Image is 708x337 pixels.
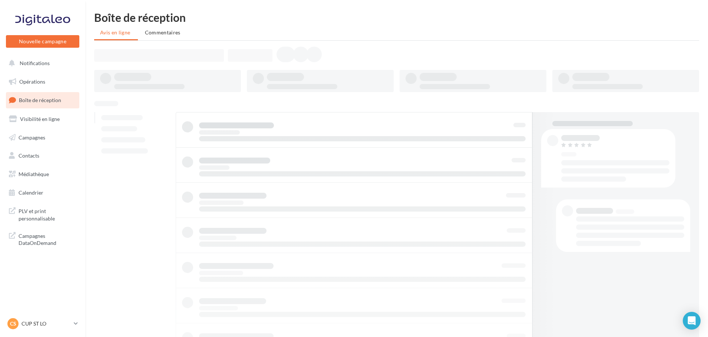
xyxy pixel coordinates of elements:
div: Open Intercom Messenger [683,312,701,330]
a: Campagnes DataOnDemand [4,228,81,250]
span: PLV et print personnalisable [19,206,76,222]
span: Campagnes DataOnDemand [19,231,76,247]
span: Commentaires [145,29,181,36]
a: Calendrier [4,185,81,200]
span: Visibilité en ligne [20,116,60,122]
a: Opérations [4,74,81,90]
a: Campagnes [4,130,81,145]
div: Boîte de réception [94,12,699,23]
p: CUP ST LO [21,320,71,327]
span: Médiathèque [19,171,49,177]
a: CS CUP ST LO [6,317,79,331]
span: CS [10,320,16,327]
span: Calendrier [19,189,43,196]
span: Notifications [20,60,50,66]
span: Boîte de réception [19,97,61,103]
button: Notifications [4,55,78,71]
button: Nouvelle campagne [6,35,79,48]
span: Campagnes [19,134,45,140]
a: Visibilité en ligne [4,111,81,127]
span: Opérations [19,78,45,85]
a: PLV et print personnalisable [4,203,81,225]
span: Contacts [19,152,39,159]
a: Médiathèque [4,166,81,182]
a: Boîte de réception [4,92,81,108]
a: Contacts [4,148,81,164]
